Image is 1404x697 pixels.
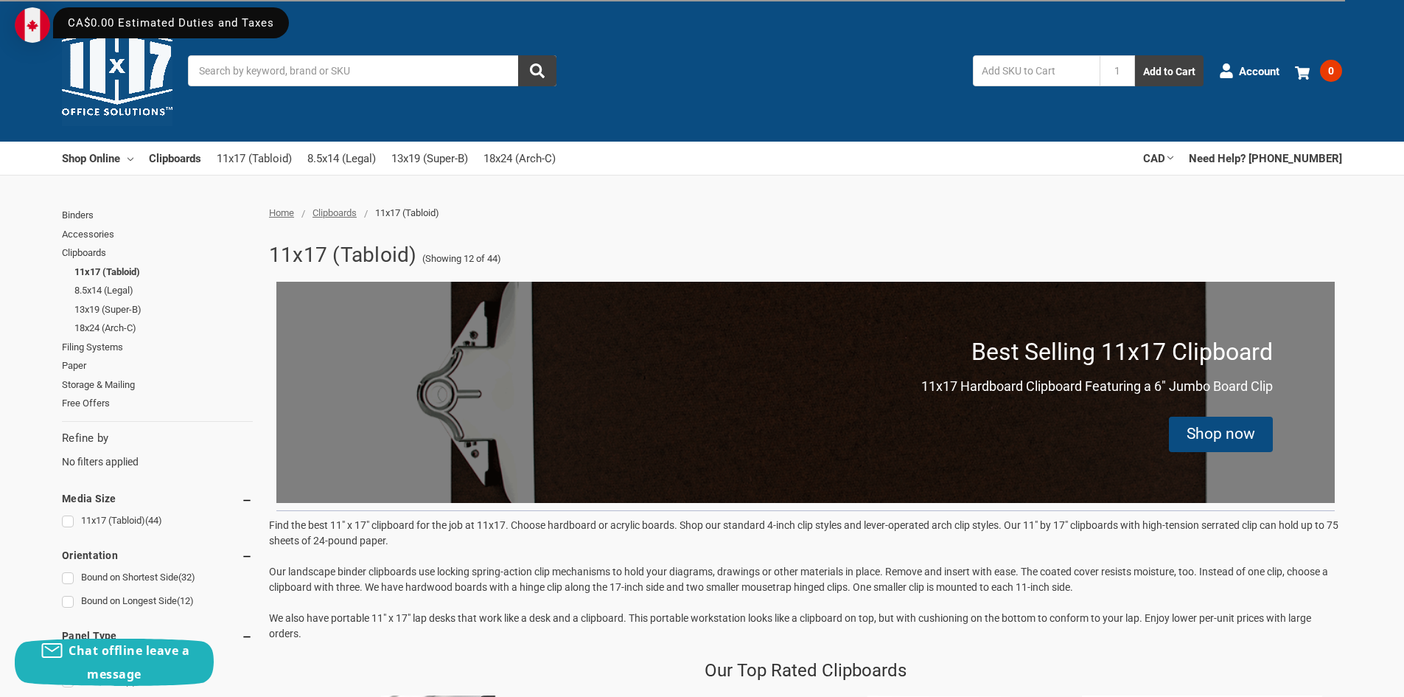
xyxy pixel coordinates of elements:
[62,243,253,263] a: Clipboards
[149,142,201,174] a: Clipboards
[375,207,439,218] span: 11x17 (Tabloid)
[269,236,417,274] h1: 11x17 (Tabloid)
[1189,142,1342,174] a: Need Help? [PHONE_NUMBER]
[125,676,136,687] span: (8)
[62,430,253,470] div: No filters applied
[422,252,501,266] span: (Showing 12 of 44)
[1187,423,1255,446] div: Shop now
[269,566,1328,593] span: Our landscape binder clipboards use locking spring-action clip mechanisms to hold your diagrams, ...
[1239,63,1279,80] span: Account
[62,142,133,174] a: Shop Online
[269,612,1311,639] span: We also have portable 11" x 17" lap desks that work like a desk and a clipboard. This portable wo...
[312,207,357,218] a: Clipboards
[307,142,376,175] a: 8.5x14 (Legal)
[62,568,253,588] a: Bound on Shortest Side
[1135,55,1204,86] button: Add to Cart
[62,547,253,564] h5: Orientation
[62,356,253,375] a: Paper
[15,7,50,43] img: duty and tax information for Canada
[62,375,253,395] a: Storage & Mailing
[62,592,253,611] a: Bound on Longest Side
[973,55,1100,86] input: Add SKU to Cart
[62,511,253,531] a: 11x17 (Tabloid)
[188,55,556,86] input: Search by keyword, brand or SKU
[177,595,194,606] span: (12)
[1169,417,1273,452] div: Shop now
[62,338,253,357] a: Filing Systems
[1143,142,1173,174] a: CAD
[145,515,162,526] span: (44)
[1219,52,1279,90] a: Account
[62,15,172,126] img: 11x17.com
[53,7,289,38] div: CA$0.00 Estimated Duties and Taxes
[69,642,189,682] span: Chat offline leave a message
[1295,52,1342,90] a: 0
[74,300,253,319] a: 13x19 (Super-B)
[62,394,253,413] a: Free Offers
[178,572,195,583] span: (32)
[705,657,907,684] p: Our Top Rated Clipboards
[62,206,253,225] a: Binders
[269,519,1338,547] span: Find the best 11" x 17" clipboard for the job at 11x17. Choose hardboard or acrylic boards. Shop ...
[62,225,253,244] a: Accessories
[217,142,292,175] a: 11x17 (Tabloid)
[483,142,556,175] a: 18x24 (Arch-C)
[1282,657,1404,697] iframe: Google Customer Reviews
[921,376,1273,396] p: 11x17 Hardboard Clipboard Featuring a 6" Jumbo Board Clip
[62,490,253,507] h5: Media Size
[74,263,253,282] a: 11x17 (Tabloid)
[74,281,253,300] a: 8.5x14 (Legal)
[74,319,253,338] a: 18x24 (Arch-C)
[269,207,294,218] a: Home
[1320,60,1342,82] span: 0
[62,627,253,645] h5: Panel Type
[62,430,253,447] h5: Refine by
[971,334,1273,370] p: Best Selling 11x17 Clipboard
[391,142,468,175] a: 13x19 (Super-B)
[15,639,214,686] button: Chat offline leave a message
